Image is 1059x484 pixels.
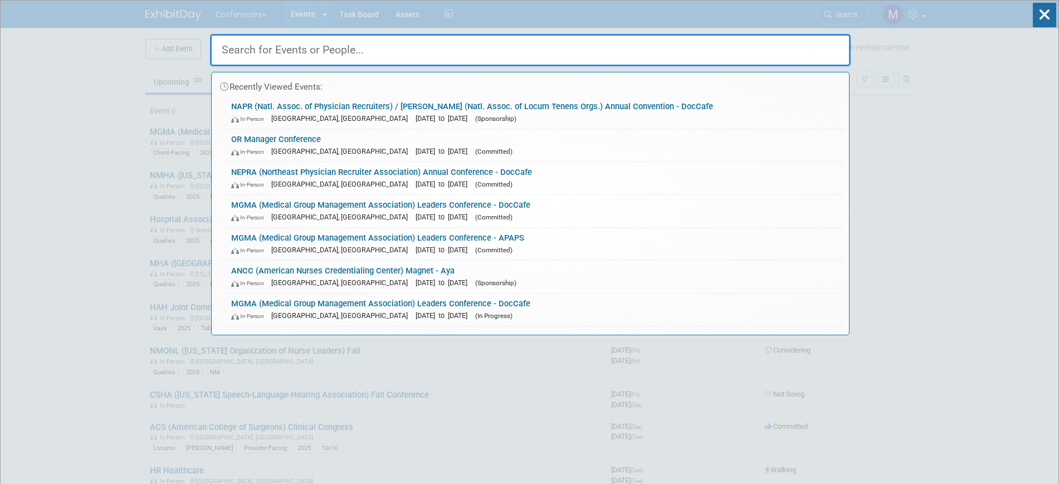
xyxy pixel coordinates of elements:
[217,72,843,96] div: Recently Viewed Events:
[416,246,473,254] span: [DATE] to [DATE]
[475,148,513,155] span: (Committed)
[475,115,516,123] span: (Sponsorship)
[226,96,843,129] a: NAPR (Natl. Assoc. of Physician Recruiters) / [PERSON_NAME] (Natl. Assoc. of Locum Tenens Orgs.) ...
[226,162,843,194] a: NEPRA (Northeast Physician Recruiter Association) Annual Conference - DocCafe In-Person [GEOGRAPH...
[271,278,413,287] span: [GEOGRAPHIC_DATA], [GEOGRAPHIC_DATA]
[475,312,513,320] span: (In Progress)
[475,180,513,188] span: (Committed)
[231,280,269,287] span: In-Person
[231,181,269,188] span: In-Person
[416,311,473,320] span: [DATE] to [DATE]
[271,114,413,123] span: [GEOGRAPHIC_DATA], [GEOGRAPHIC_DATA]
[226,261,843,293] a: ANCC (American Nurses Credentialing Center) Magnet - Aya In-Person [GEOGRAPHIC_DATA], [GEOGRAPHIC...
[231,247,269,254] span: In-Person
[475,279,516,287] span: (Sponsorship)
[475,246,513,254] span: (Committed)
[416,147,473,155] span: [DATE] to [DATE]
[226,195,843,227] a: MGMA (Medical Group Management Association) Leaders Conference - DocCafe In-Person [GEOGRAPHIC_DA...
[271,246,413,254] span: [GEOGRAPHIC_DATA], [GEOGRAPHIC_DATA]
[475,213,513,221] span: (Committed)
[271,213,413,221] span: [GEOGRAPHIC_DATA], [GEOGRAPHIC_DATA]
[231,148,269,155] span: In-Person
[416,114,473,123] span: [DATE] to [DATE]
[416,213,473,221] span: [DATE] to [DATE]
[231,214,269,221] span: In-Person
[416,180,473,188] span: [DATE] to [DATE]
[210,34,851,66] input: Search for Events or People...
[226,129,843,162] a: OR Manager Conference In-Person [GEOGRAPHIC_DATA], [GEOGRAPHIC_DATA] [DATE] to [DATE] (Committed)
[416,278,473,287] span: [DATE] to [DATE]
[226,228,843,260] a: MGMA (Medical Group Management Association) Leaders Conference - APAPS In-Person [GEOGRAPHIC_DATA...
[226,294,843,326] a: MGMA (Medical Group Management Association) Leaders Conference - DocCafe In-Person [GEOGRAPHIC_DA...
[271,311,413,320] span: [GEOGRAPHIC_DATA], [GEOGRAPHIC_DATA]
[231,115,269,123] span: In-Person
[271,180,413,188] span: [GEOGRAPHIC_DATA], [GEOGRAPHIC_DATA]
[271,147,413,155] span: [GEOGRAPHIC_DATA], [GEOGRAPHIC_DATA]
[231,312,269,320] span: In-Person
